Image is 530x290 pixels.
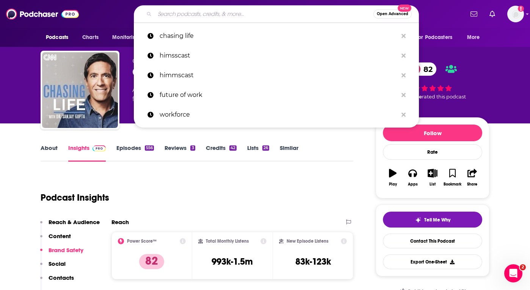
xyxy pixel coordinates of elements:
[134,46,419,65] a: himsscast
[376,58,489,104] div: 82 3 peoplerated this podcast
[383,144,482,160] div: Rate
[160,65,398,85] p: himmscast
[49,246,83,254] p: Brand Safety
[212,256,253,267] h3: 993k-1.5m
[42,52,118,128] img: Chasing Life
[467,8,480,20] a: Show notifications dropdown
[82,32,99,43] span: Charts
[77,30,103,45] a: Charts
[112,32,139,43] span: Monitoring
[389,182,397,187] div: Play
[160,85,398,105] p: future of work
[403,164,422,191] button: Apps
[49,232,71,240] p: Content
[190,145,195,151] div: 3
[280,144,298,162] a: Similar
[49,274,74,281] p: Contacts
[422,94,466,100] span: rated this podcast
[423,164,442,191] button: List
[373,9,412,19] button: Open AdvancedNew
[49,260,66,267] p: Social
[262,145,269,151] div: 26
[467,182,477,187] div: Share
[444,182,461,187] div: Bookmark
[68,144,106,162] a: InsightsPodchaser Pro
[134,105,419,125] a: workforce
[430,182,436,187] div: List
[206,144,237,162] a: Credits42
[145,145,154,151] div: 556
[408,62,436,76] a: 82
[134,5,419,23] div: Search podcasts, credits, & more...
[40,260,66,274] button: Social
[49,218,100,226] p: Reach & Audience
[463,164,482,191] button: Share
[408,182,418,187] div: Apps
[139,254,164,269] p: 82
[160,46,398,65] p: himsscast
[229,145,237,151] div: 42
[127,239,157,244] h2: Power Score™
[411,30,463,45] button: open menu
[40,218,100,232] button: Reach & Audience
[486,8,498,20] a: Show notifications dropdown
[416,32,452,43] span: For Podcasters
[134,85,419,105] a: future of work
[507,6,524,22] img: User Profile
[134,65,419,85] a: himmscast
[41,30,78,45] button: open menu
[467,32,480,43] span: More
[504,264,522,282] iframe: Intercom live chat
[116,144,154,162] a: Episodes556
[132,95,263,104] span: featuring
[507,6,524,22] span: Logged in as jgarciaampr
[41,144,58,162] a: About
[6,7,79,21] img: Podchaser - Follow, Share and Rate Podcasts
[134,26,419,46] a: chasing life
[377,12,408,16] span: Open Advanced
[40,274,74,288] button: Contacts
[93,145,106,151] img: Podchaser Pro
[40,246,83,260] button: Brand Safety
[383,254,482,269] button: Export One-Sheet
[398,5,411,12] span: New
[41,192,109,203] h1: Podcast Insights
[165,144,195,162] a: Reviews3
[132,86,263,104] div: A podcast
[442,164,462,191] button: Bookmark
[518,6,524,12] svg: Add a profile image
[295,256,331,267] h3: 83k-123k
[416,62,436,76] span: 82
[247,144,269,162] a: Lists26
[155,8,373,20] input: Search podcasts, credits, & more...
[132,58,178,65] span: CNN Podcasts
[520,264,526,270] span: 2
[160,105,398,125] p: workforce
[507,6,524,22] button: Show profile menu
[383,212,482,228] button: tell me why sparkleTell Me Why
[383,125,482,141] button: Follow
[111,218,129,226] h2: Reach
[462,30,489,45] button: open menu
[415,217,421,223] img: tell me why sparkle
[424,217,450,223] span: Tell Me Why
[383,164,403,191] button: Play
[287,239,328,244] h2: New Episode Listens
[46,32,68,43] span: Podcasts
[107,30,149,45] button: open menu
[206,239,249,244] h2: Total Monthly Listens
[383,234,482,248] a: Contact This Podcast
[40,232,71,246] button: Content
[160,26,398,46] p: chasing life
